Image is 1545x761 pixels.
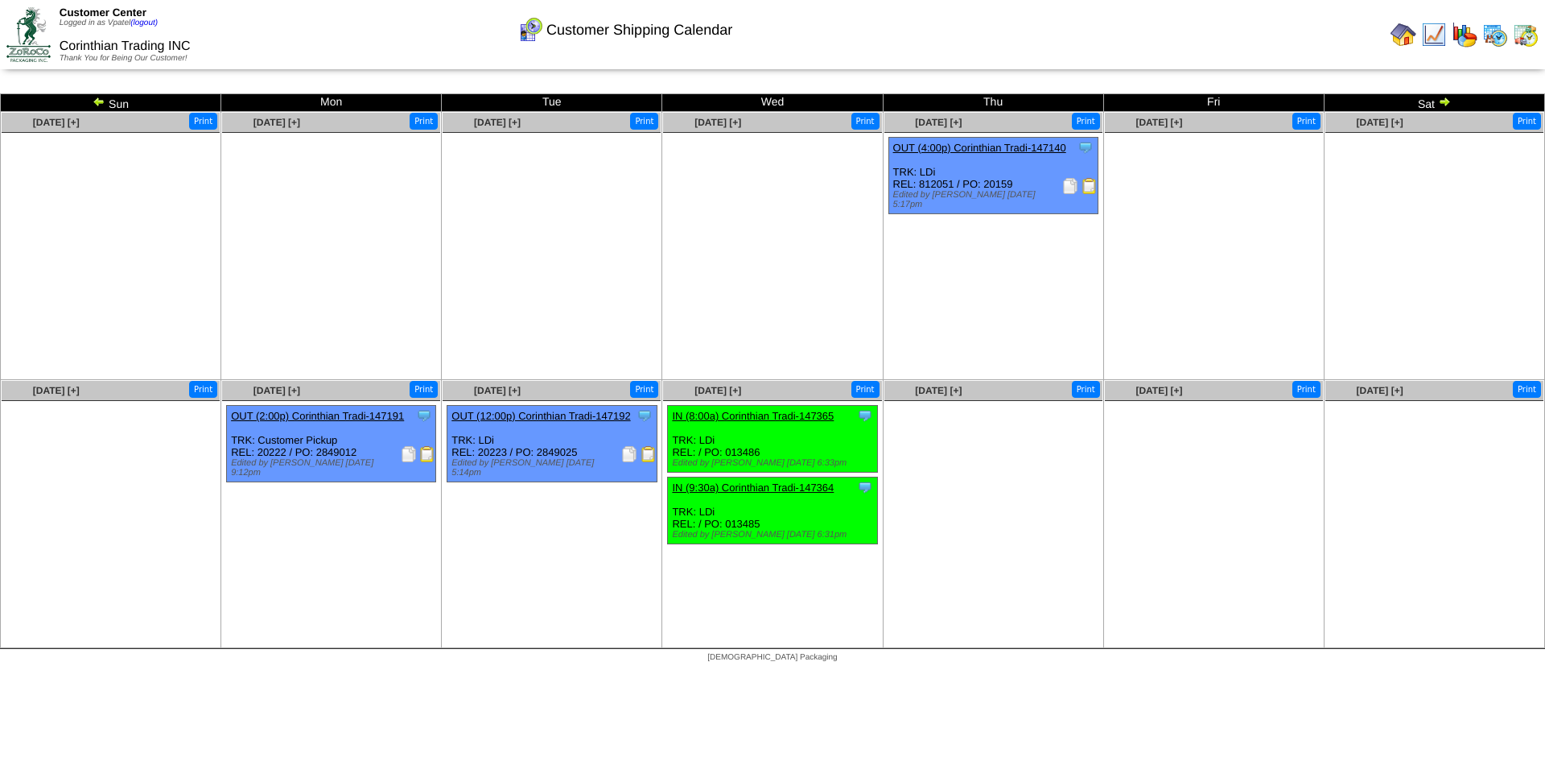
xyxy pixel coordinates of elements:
img: Packing Slip [401,446,417,462]
a: [DATE] [+] [915,117,962,128]
img: Bill of Lading [1081,178,1098,194]
span: Corinthian Trading INC [60,39,191,53]
a: [DATE] [+] [1357,117,1403,128]
button: Print [851,381,880,398]
td: Sat [1324,94,1544,112]
a: [DATE] [+] [694,117,741,128]
button: Print [1513,113,1541,130]
a: [DATE] [+] [253,117,300,128]
a: [DATE] [+] [1135,385,1182,396]
button: Print [630,381,658,398]
img: Bill of Lading [641,446,657,462]
img: line_graph.gif [1421,22,1447,48]
div: TRK: LDi REL: 20223 / PO: 2849025 [447,406,657,482]
a: OUT (4:00p) Corinthian Tradi-147140 [893,142,1066,154]
img: calendarinout.gif [1513,22,1539,48]
span: Customer Center [60,6,146,19]
div: Edited by [PERSON_NAME] [DATE] 6:31pm [672,530,876,540]
a: IN (8:00a) Corinthian Tradi-147365 [672,410,834,422]
a: [DATE] [+] [33,117,80,128]
td: Fri [1103,94,1324,112]
a: [DATE] [+] [915,385,962,396]
button: Print [1072,113,1100,130]
img: Tooltip [1077,139,1094,155]
button: Print [189,381,217,398]
button: Print [189,113,217,130]
td: Thu [883,94,1103,112]
a: [DATE] [+] [1135,117,1182,128]
button: Print [851,113,880,130]
img: arrowleft.gif [93,95,105,108]
div: TRK: LDi REL: / PO: 013485 [668,478,877,544]
td: Tue [442,94,662,112]
a: [DATE] [+] [33,385,80,396]
a: [DATE] [+] [694,385,741,396]
a: [DATE] [+] [474,117,521,128]
div: Edited by [PERSON_NAME] [DATE] 5:17pm [893,190,1098,209]
img: Packing Slip [1062,178,1078,194]
img: Tooltip [416,407,432,424]
span: Customer Shipping Calendar [546,22,732,39]
div: TRK: LDi REL: / PO: 013486 [668,406,877,473]
button: Print [1072,381,1100,398]
div: TRK: LDi REL: 812051 / PO: 20159 [888,138,1098,214]
button: Print [410,113,438,130]
div: Edited by [PERSON_NAME] [DATE] 6:33pm [672,458,876,468]
img: home.gif [1390,22,1416,48]
span: Thank You for Being Our Customer! [60,54,187,63]
a: [DATE] [+] [1357,385,1403,396]
a: IN (9:30a) Corinthian Tradi-147364 [672,482,834,494]
img: ZoRoCo_Logo(Green%26Foil)%20jpg.webp [6,7,51,61]
img: Bill of Lading [419,446,435,462]
button: Print [630,113,658,130]
a: OUT (12:00p) Corinthian Tradi-147192 [451,410,630,422]
img: Tooltip [857,479,873,495]
button: Print [1292,113,1320,130]
td: Sun [1,94,221,112]
a: [DATE] [+] [253,385,300,396]
button: Print [410,381,438,398]
img: arrowright.gif [1438,95,1451,108]
img: Tooltip [637,407,653,424]
div: TRK: Customer Pickup REL: 20222 / PO: 2849012 [227,406,436,482]
button: Print [1292,381,1320,398]
td: Mon [221,94,442,112]
img: calendarprod.gif [1482,22,1508,48]
img: graph.gif [1452,22,1477,48]
button: Print [1513,381,1541,398]
a: [DATE] [+] [474,385,521,396]
div: Edited by [PERSON_NAME] [DATE] 5:14pm [451,458,656,478]
span: Logged in as Vpatel [60,19,158,27]
span: [DEMOGRAPHIC_DATA] Packaging [707,653,837,662]
a: (logout) [130,19,158,27]
div: Edited by [PERSON_NAME] [DATE] 9:12pm [231,458,435,478]
img: Packing Slip [621,446,637,462]
td: Wed [662,94,883,112]
a: OUT (2:00p) Corinthian Tradi-147191 [231,410,404,422]
img: calendarcustomer.gif [517,17,543,43]
img: Tooltip [857,407,873,424]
